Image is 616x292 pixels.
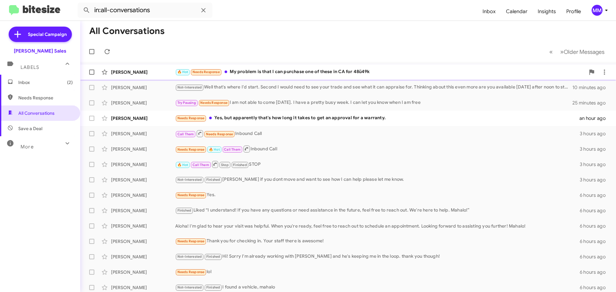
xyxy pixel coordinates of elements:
[560,48,564,56] span: »
[18,79,73,86] span: Inbox
[206,254,220,259] span: Finished
[175,253,580,260] div: Hi! Sorry I'm already working with [PERSON_NAME] and he's keeping me in the loop. thank you though!
[175,145,580,153] div: Inbound Call
[533,2,561,21] a: Insights
[477,2,501,21] a: Inbox
[175,176,580,183] div: [PERSON_NAME] if you dont move and want to see how I can help please let me know.
[572,100,611,106] div: 25 minutes ago
[28,31,67,38] span: Special Campaign
[111,69,175,75] div: [PERSON_NAME]
[592,5,603,16] div: MM
[175,99,572,106] div: I am not able to come [DATE]. I have a pretty busy week. I can let you know when I am free
[175,268,580,276] div: lol
[111,192,175,198] div: [PERSON_NAME]
[175,223,580,229] div: Aloha! I'm glad to hear your visit was helpful. When you're ready, feel free to reach out to sche...
[18,95,73,101] span: Needs Response
[579,115,611,121] div: an hour ago
[67,79,73,86] span: (2)
[89,26,165,36] h1: All Conversations
[78,3,212,18] input: Search
[580,284,611,291] div: 6 hours ago
[175,84,572,91] div: Well that's where I'd start. Second I would need to see your trade and see what it can appraise f...
[572,84,611,91] div: 10 minutes ago
[501,2,533,21] a: Calendar
[111,115,175,121] div: [PERSON_NAME]
[111,207,175,214] div: [PERSON_NAME]
[177,254,202,259] span: Not-Interested
[175,129,580,138] div: Inbound Call
[111,84,175,91] div: [PERSON_NAME]
[206,285,220,289] span: Finished
[111,146,175,152] div: [PERSON_NAME]
[580,238,611,245] div: 6 hours ago
[18,125,42,132] span: Save a Deal
[177,285,202,289] span: Not-Interested
[561,2,586,21] a: Profile
[177,101,196,105] span: Try Pausing
[111,284,175,291] div: [PERSON_NAME]
[177,239,205,243] span: Needs Response
[177,178,202,182] span: Not-Interested
[177,70,188,74] span: 🔥 Hot
[21,144,34,150] span: More
[175,191,580,199] div: Yes.
[580,161,611,168] div: 3 hours ago
[564,48,604,55] span: Older Messages
[580,192,611,198] div: 6 hours ago
[14,48,66,54] div: [PERSON_NAME] Sales
[233,163,247,167] span: Finished
[177,163,188,167] span: 🔥 Hot
[21,64,39,70] span: Labels
[580,207,611,214] div: 6 hours ago
[111,254,175,260] div: [PERSON_NAME]
[9,27,72,42] a: Special Campaign
[224,147,241,152] span: Call Them
[175,160,580,168] div: STOP
[175,284,580,291] div: I found a vehicle, mahalo
[549,48,553,56] span: «
[586,5,609,16] button: MM
[580,146,611,152] div: 3 hours ago
[18,110,55,116] span: All Conversations
[111,269,175,275] div: [PERSON_NAME]
[177,270,205,274] span: Needs Response
[177,208,192,213] span: Finished
[580,269,611,275] div: 6 hours ago
[175,207,580,214] div: Liked “I understand! If you have any questions or need assistance in the future, feel free to rea...
[193,70,220,74] span: Needs Response
[193,163,209,167] span: Call Them
[177,116,205,120] span: Needs Response
[556,45,608,58] button: Next
[580,223,611,229] div: 6 hours ago
[175,238,580,245] div: Thank you for checking in. Your staff there is awesome!
[580,177,611,183] div: 3 hours ago
[175,68,585,76] div: My problem is that I can purchase one of these in CA for 48ü49k
[580,130,611,137] div: 3 hours ago
[177,85,202,89] span: Not-Interested
[177,193,205,197] span: Needs Response
[111,177,175,183] div: [PERSON_NAME]
[200,101,227,105] span: Needs Response
[175,114,579,122] div: Yes, but apparently that's how long it takes to get an approval for a warranty.
[206,178,220,182] span: Finished
[580,254,611,260] div: 6 hours ago
[545,45,557,58] button: Previous
[209,147,220,152] span: 🔥 Hot
[206,132,233,136] span: Needs Response
[221,163,229,167] span: Stop
[177,132,194,136] span: Call Them
[111,161,175,168] div: [PERSON_NAME]
[177,147,205,152] span: Needs Response
[546,45,608,58] nav: Page navigation example
[111,130,175,137] div: [PERSON_NAME]
[111,100,175,106] div: [PERSON_NAME]
[111,238,175,245] div: [PERSON_NAME]
[111,223,175,229] div: [PERSON_NAME]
